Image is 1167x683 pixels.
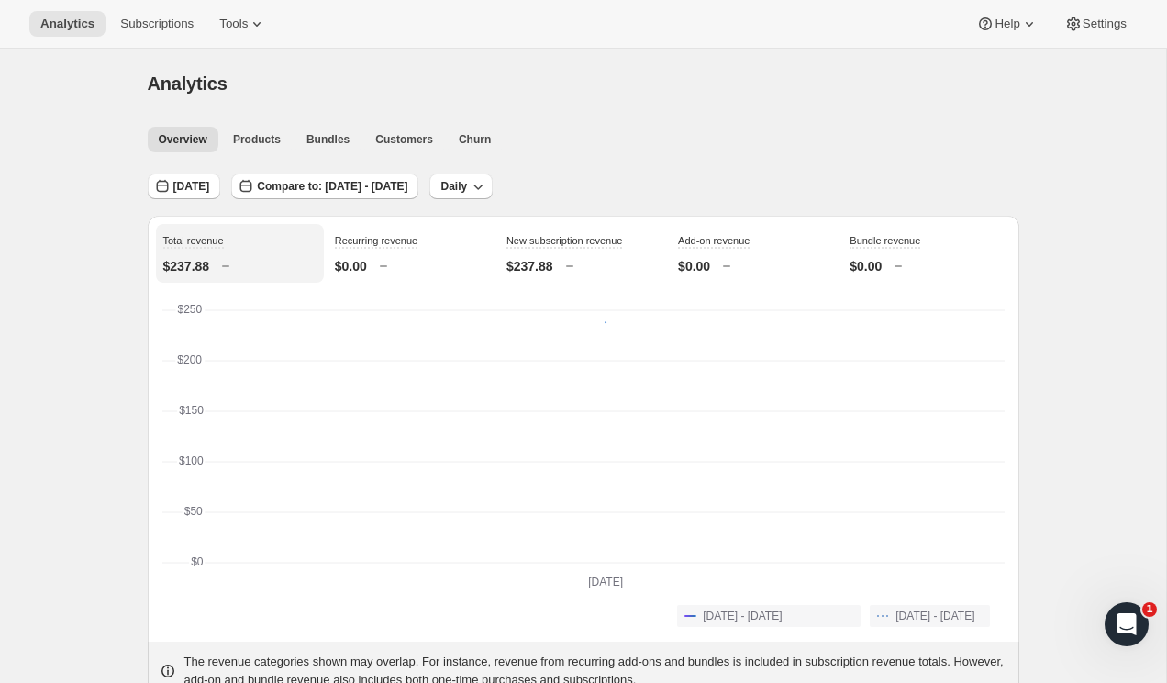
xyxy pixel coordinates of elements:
[219,17,248,31] span: Tools
[1053,11,1138,37] button: Settings
[1105,602,1149,646] iframe: Intercom live chat
[1083,17,1127,31] span: Settings
[506,235,623,246] span: New subscription revenue
[177,353,202,366] text: $200
[1142,602,1157,617] span: 1
[965,11,1049,37] button: Help
[429,174,493,199] button: Daily
[895,609,974,623] span: [DATE] - [DATE]
[995,17,1019,31] span: Help
[29,11,106,37] button: Analytics
[148,73,228,94] span: Analytics
[335,235,418,246] span: Recurring revenue
[677,605,861,627] button: [DATE] - [DATE]
[148,174,221,199] button: [DATE]
[109,11,205,37] button: Subscriptions
[120,17,194,31] span: Subscriptions
[177,303,202,316] text: $250
[173,179,210,194] span: [DATE]
[678,257,710,275] p: $0.00
[163,257,210,275] p: $237.88
[703,609,782,623] span: [DATE] - [DATE]
[40,17,94,31] span: Analytics
[231,174,418,199] button: Compare to: [DATE] - [DATE]
[179,404,204,417] text: $150
[179,454,204,467] text: $100
[335,257,367,275] p: $0.00
[678,235,750,246] span: Add-on revenue
[306,132,350,147] span: Bundles
[183,505,202,518] text: $50
[257,179,407,194] span: Compare to: [DATE] - [DATE]
[870,605,989,627] button: [DATE] - [DATE]
[233,132,281,147] span: Products
[191,555,204,568] text: $0
[459,132,491,147] span: Churn
[208,11,277,37] button: Tools
[159,132,207,147] span: Overview
[506,257,553,275] p: $237.88
[588,576,623,588] text: [DATE]
[375,132,433,147] span: Customers
[163,235,224,246] span: Total revenue
[850,235,920,246] span: Bundle revenue
[850,257,882,275] p: $0.00
[440,179,467,194] span: Daily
